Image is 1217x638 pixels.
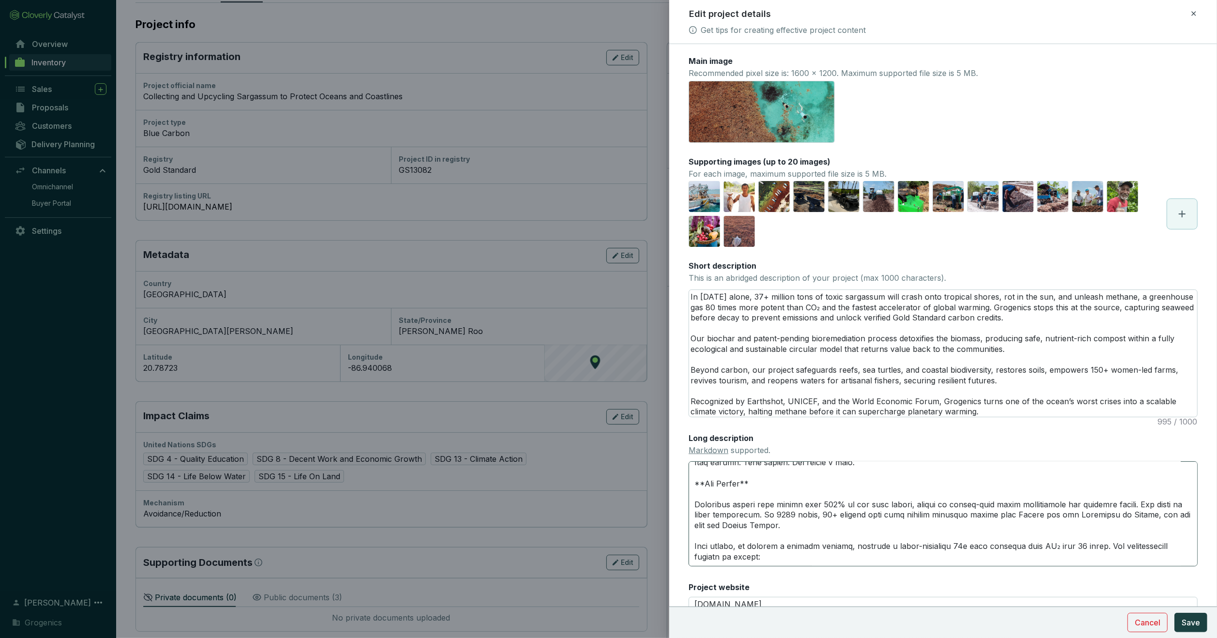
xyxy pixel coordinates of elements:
button: Save [1174,613,1207,632]
img: https://imagedelivery.net/OeX1-Pzk5r51De534GGSBA/prod/supply/projects/88425fb7ef464f2c846f75bcf36... [1072,181,1103,212]
label: Project website [689,582,750,592]
img: https://imagedelivery.net/OeX1-Pzk5r51De534GGSBA/prod/supply/projects/88425fb7ef464f2c846f75bcf36... [828,181,859,212]
p: This is an abridged description of your project (max 1000 characters). [689,273,946,284]
a: Get tips for creating effective project content [701,24,866,36]
img: https://imagedelivery.net/OeX1-Pzk5r51De534GGSBA/prod/supply/projects/88425fb7ef464f2c846f75bcf36... [724,216,755,247]
span: Cancel [1135,617,1160,628]
p: For each image, maximum supported file size is 5 MB. [689,169,886,180]
img: https://imagedelivery.net/OeX1-Pzk5r51De534GGSBA/prod/supply/projects/88425fb7ef464f2c846f75bcf36... [898,181,929,212]
img: https://imagedelivery.net/OeX1-Pzk5r51De534GGSBA/prod/supply/projects/88425fb7ef464f2c846f75bcf36... [759,181,790,212]
span: supported. [689,445,770,455]
textarea: In [DATE] alone, 37+ million tons of toxic sargassum will crash onto tropical shores, rot in the ... [689,290,1197,417]
img: https://imagedelivery.net/OeX1-Pzk5r51De534GGSBA/prod/supply/projects/88425fb7ef464f2c846f75bcf36... [1003,181,1034,212]
a: Markdown [689,445,728,455]
label: Supporting images (up to 20 images) [689,156,830,167]
img: https://imagedelivery.net/OeX1-Pzk5r51De534GGSBA/prod/supply/projects/88425fb7ef464f2c846f75bcf36... [724,181,755,212]
img: https://imagedelivery.net/OeX1-Pzk5r51De534GGSBA/prod/supply/projects/88425fb7ef464f2c846f75bcf36... [933,181,964,212]
span: Save [1182,617,1200,628]
img: https://imagedelivery.net/OeX1-Pzk5r51De534GGSBA/prod/supply/projects/88425fb7ef464f2c846f75bcf36... [968,181,999,212]
label: Long description [689,433,753,443]
button: Cancel [1127,613,1168,632]
p: Recommended pixel size is: 1600 x 1200. Maximum supported file size is 5 MB. [689,68,978,79]
h2: Edit project details [689,8,771,20]
img: https://imagedelivery.net/OeX1-Pzk5r51De534GGSBA/prod/supply/projects/88425fb7ef464f2c846f75bcf36... [1037,181,1068,212]
img: https://imagedelivery.net/OeX1-Pzk5r51De534GGSBA/prod/supply/projects/88425fb7ef464f2c846f75bcf36... [689,181,720,212]
img: https://imagedelivery.net/OeX1-Pzk5r51De534GGSBA/prod/supply/projects/88425fb7ef464f2c846f75bcf36... [1107,181,1138,212]
img: https://imagedelivery.net/OeX1-Pzk5r51De534GGSBA/prod/supply/projects/88425fb7ef464f2c846f75bcf36... [689,216,720,247]
img: https://imagedelivery.net/OeX1-Pzk5r51De534GGSBA/prod/supply/projects/88425fb7ef464f2c846f75bcf36... [794,181,825,212]
img: https://imagedelivery.net/OeX1-Pzk5r51De534GGSBA/prod/supply/projects/88425fb7ef464f2c846f75bcf36... [863,181,894,212]
label: Short description [689,260,756,271]
textarea: Loremipsu do s ametcon adip elitsed doei tempo inc ut lab etdolo’m aliquae-adminim veniam quisnos... [689,461,1198,566]
label: Main image [689,56,733,66]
